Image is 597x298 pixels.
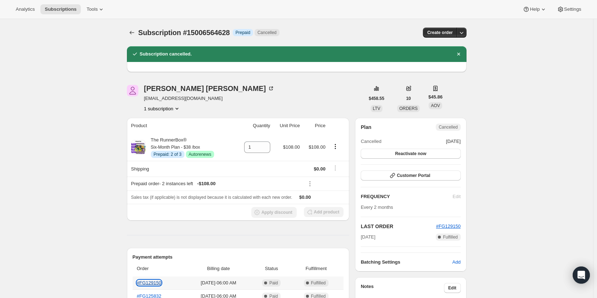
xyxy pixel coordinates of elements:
[428,93,443,101] span: $45.86
[154,152,182,157] span: Prepaid: 2 of 3
[399,106,418,111] span: ORDERS
[82,4,109,14] button: Tools
[40,4,81,14] button: Subscriptions
[431,103,440,108] span: AOV
[127,85,138,96] span: Karen Lesley
[369,96,384,101] span: $458.55
[361,170,460,181] button: Customer Portal
[45,6,77,12] span: Subscriptions
[361,283,444,293] h3: Notes
[443,234,458,240] span: Fulfilled
[187,279,250,287] span: [DATE] · 06:00 AM
[454,49,464,59] button: Dismiss notification
[187,265,250,272] span: Billing date
[448,285,457,291] span: Edit
[133,261,185,277] th: Order
[236,118,272,134] th: Quantity
[361,259,452,266] h6: Batching Settings
[436,223,461,229] a: #FG129150
[452,259,460,266] span: Add
[257,30,276,35] span: Cancelled
[137,280,162,285] a: #FG129150
[309,144,325,150] span: $108.00
[361,193,453,200] h2: FREQUENCY
[573,266,590,284] div: Open Intercom Messenger
[140,51,192,58] h2: Subscription cancelled.
[189,152,211,157] span: Autorenews
[446,138,461,145] span: [DATE]
[144,105,181,112] button: Product actions
[361,124,371,131] h2: Plan
[299,194,311,200] span: $0.00
[427,30,453,35] span: Create order
[330,143,341,150] button: Product actions
[330,164,341,172] button: Shipping actions
[518,4,551,14] button: Help
[254,265,288,272] span: Status
[144,85,275,92] div: [PERSON_NAME] [PERSON_NAME]
[127,28,137,38] button: Subscriptions
[236,30,250,35] span: Prepaid
[311,280,326,286] span: Fulfilled
[395,151,426,157] span: Reactivate now
[564,6,581,12] span: Settings
[402,93,415,104] button: 10
[283,144,300,150] span: $108.00
[16,6,35,12] span: Analytics
[361,138,381,145] span: Cancelled
[293,265,340,272] span: Fulfillment
[131,195,292,200] span: Sales tax (if applicable) is not displayed because it is calculated with each new order.
[406,96,411,101] span: 10
[302,118,328,134] th: Price
[314,166,326,172] span: $0.00
[439,124,458,130] span: Cancelled
[530,6,539,12] span: Help
[423,28,457,38] button: Create order
[138,29,230,37] span: Subscription #15006564628
[127,118,236,134] th: Product
[361,223,436,230] h2: LAST ORDER
[131,180,300,187] div: Prepaid order - 2 instances left
[448,256,465,268] button: Add
[373,106,380,111] span: LTV
[197,180,216,187] span: - $108.00
[444,283,461,293] button: Edit
[145,136,214,158] div: The RunnerBox®
[361,205,393,210] span: Every 2 months
[436,223,461,230] button: #FG129150
[272,118,302,134] th: Unit Price
[269,280,278,286] span: Paid
[365,93,389,104] button: $458.55
[151,145,200,150] small: Six-Month Plan - $38 /box
[397,173,430,178] span: Customer Portal
[131,140,145,154] img: product img
[361,149,460,159] button: Reactivate now
[87,6,98,12] span: Tools
[127,161,236,177] th: Shipping
[144,95,275,102] span: [EMAIL_ADDRESS][DOMAIN_NAME]
[361,234,375,241] span: [DATE]
[11,4,39,14] button: Analytics
[553,4,586,14] button: Settings
[133,254,344,261] h2: Payment attempts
